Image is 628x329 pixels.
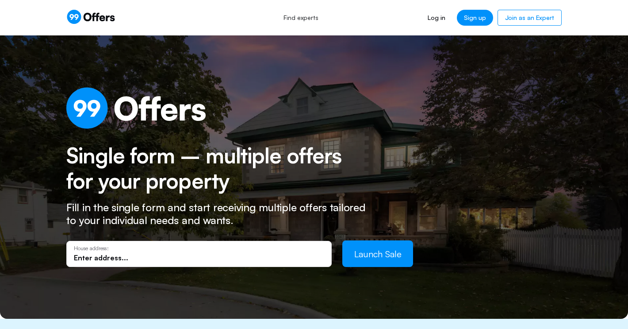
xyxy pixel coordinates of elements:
button: Launch Sale [342,240,413,267]
a: Sign up [457,10,493,26]
input: Enter address... [74,253,324,263]
p: House address: [74,245,324,252]
span: Launch Sale [354,248,402,259]
a: Join as an Expert [498,10,562,26]
a: Find experts [274,8,328,27]
a: Log in [421,10,452,26]
h2: Single form – multiple offers for your property [66,143,360,194]
p: Fill in the single form and start receiving multiple offers tailored to your individual needs and... [66,201,376,227]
